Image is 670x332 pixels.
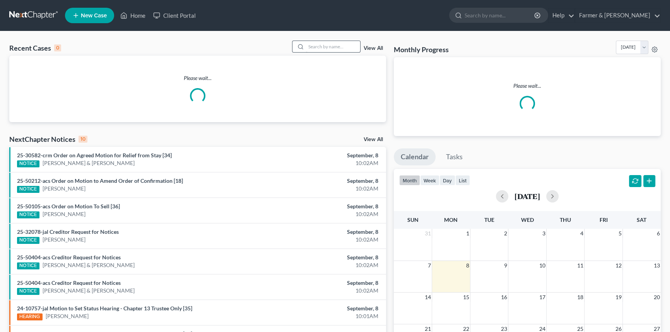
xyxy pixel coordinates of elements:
a: 25-50404-acs Creditor Request for Notices [17,279,121,286]
div: September, 8 [263,254,378,261]
span: 11 [576,261,584,270]
span: 14 [424,293,432,302]
span: 7 [427,261,432,270]
span: Wed [521,216,533,223]
div: 10:02AM [263,261,378,269]
a: [PERSON_NAME] & [PERSON_NAME] [43,159,135,167]
input: Search by name... [306,41,360,52]
a: 25-30582-crm Order on Agreed Motion for Relief from Stay [34] [17,152,172,158]
button: day [439,175,455,186]
a: Help [549,9,574,22]
a: 25-50404-acs Creditor Request for Notices [17,254,121,260]
span: 18 [576,293,584,302]
span: 10 [538,261,546,270]
span: 15 [462,293,470,302]
span: 9 [503,261,508,270]
div: NOTICE [17,262,39,269]
a: Farmer & [PERSON_NAME] [575,9,660,22]
span: 17 [538,293,546,302]
span: 5 [618,229,622,238]
div: NOTICE [17,211,39,218]
div: 10:02AM [263,287,378,295]
div: September, 8 [263,228,378,236]
span: Fri [600,216,608,223]
span: 31 [424,229,432,238]
span: 6 [656,229,661,238]
a: View All [364,46,383,51]
div: 10:01AM [263,312,378,320]
span: 1 [465,229,470,238]
div: 10:02AM [263,159,378,167]
span: 12 [615,261,622,270]
a: 24-10757-jal Motion to Set Status Hearing - Chapter 13 Trustee Only [35] [17,305,192,312]
div: Recent Cases [9,43,61,53]
span: Mon [444,216,458,223]
a: [PERSON_NAME] [43,210,85,218]
div: September, 8 [263,152,378,159]
div: September, 8 [263,279,378,287]
span: 3 [542,229,546,238]
a: Calendar [394,148,436,165]
a: [PERSON_NAME] [46,312,89,320]
span: 2 [503,229,508,238]
div: NOTICE [17,186,39,193]
a: View All [364,137,383,142]
a: Client Portal [149,9,200,22]
input: Search by name... [465,8,535,22]
div: 0 [54,44,61,51]
a: [PERSON_NAME] [43,185,85,192]
a: [PERSON_NAME] [43,236,85,243]
div: 10 [79,136,87,143]
div: 10:02AM [263,185,378,192]
a: Home [116,9,149,22]
div: 10:02AM [263,210,378,218]
p: Please wait... [9,74,386,82]
div: NOTICE [17,237,39,244]
a: Tasks [439,148,470,165]
span: New Case [81,13,107,19]
div: HEARING [17,313,43,320]
span: Tue [484,216,494,223]
a: 25-50105-acs Order on Motion To Sell [36] [17,203,120,209]
a: 25-32078-jal Creditor Request for Notices [17,228,119,235]
div: NOTICE [17,288,39,295]
span: Sat [637,216,646,223]
span: 19 [615,293,622,302]
div: September, 8 [263,177,378,185]
span: 8 [465,261,470,270]
span: Thu [560,216,571,223]
div: 10:02AM [263,236,378,243]
span: Sun [407,216,419,223]
h2: [DATE] [514,192,540,200]
a: 25-50212-acs Order on Motion to Amend Order of Confirmation [18] [17,177,183,184]
h3: Monthly Progress [394,45,449,54]
div: NOTICE [17,160,39,167]
button: month [399,175,420,186]
div: September, 8 [263,203,378,210]
p: Please wait... [400,82,655,90]
button: list [455,175,470,186]
span: 13 [653,261,661,270]
span: 16 [500,293,508,302]
span: 20 [653,293,661,302]
span: 4 [579,229,584,238]
a: [PERSON_NAME] & [PERSON_NAME] [43,287,135,295]
button: week [420,175,439,186]
div: September, 8 [263,305,378,312]
a: [PERSON_NAME] & [PERSON_NAME] [43,261,135,269]
div: NextChapter Notices [9,135,87,144]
